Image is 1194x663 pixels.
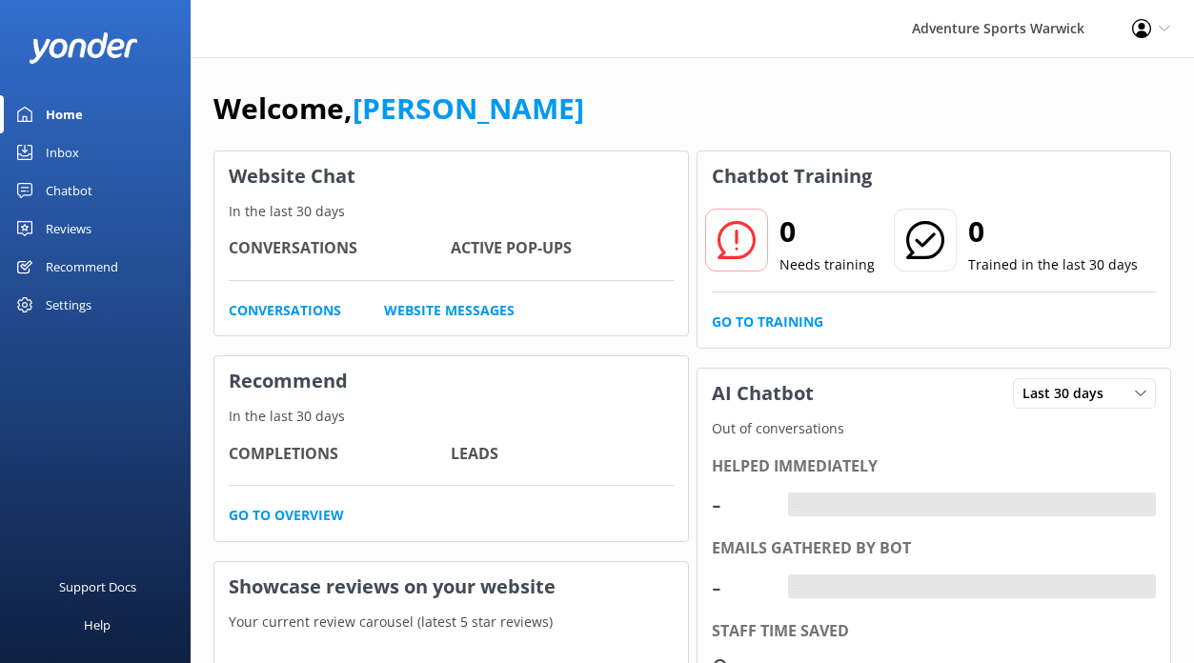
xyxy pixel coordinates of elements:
[46,171,92,210] div: Chatbot
[46,210,91,248] div: Reviews
[698,369,828,418] h3: AI Chatbot
[451,236,673,261] h4: Active Pop-ups
[213,86,584,131] h1: Welcome,
[712,454,1157,479] div: Helped immediately
[698,418,1171,439] p: Out of conversations
[214,151,688,201] h3: Website Chat
[46,286,91,324] div: Settings
[214,406,688,427] p: In the last 30 days
[384,300,515,321] a: Website Messages
[788,574,802,599] div: -
[29,32,138,64] img: yonder-white-logo.png
[46,95,83,133] div: Home
[229,505,344,526] a: Go to overview
[46,248,118,286] div: Recommend
[353,89,584,128] a: [PERSON_NAME]
[214,201,688,222] p: In the last 30 days
[59,568,136,606] div: Support Docs
[229,300,341,321] a: Conversations
[451,442,673,467] h4: Leads
[968,254,1138,275] p: Trained in the last 30 days
[229,442,451,467] h4: Completions
[968,209,1138,254] h2: 0
[84,606,111,644] div: Help
[712,536,1157,561] div: Emails gathered by bot
[788,492,802,517] div: -
[229,236,451,261] h4: Conversations
[214,562,688,612] h3: Showcase reviews on your website
[712,619,1157,644] div: Staff time saved
[46,133,79,171] div: Inbox
[712,481,769,527] div: -
[214,356,688,406] h3: Recommend
[214,612,688,633] p: Your current review carousel (latest 5 star reviews)
[1022,383,1115,404] span: Last 30 days
[712,564,769,610] div: -
[779,209,875,254] h2: 0
[779,254,875,275] p: Needs training
[698,151,886,201] h3: Chatbot Training
[712,311,823,332] a: Go to Training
